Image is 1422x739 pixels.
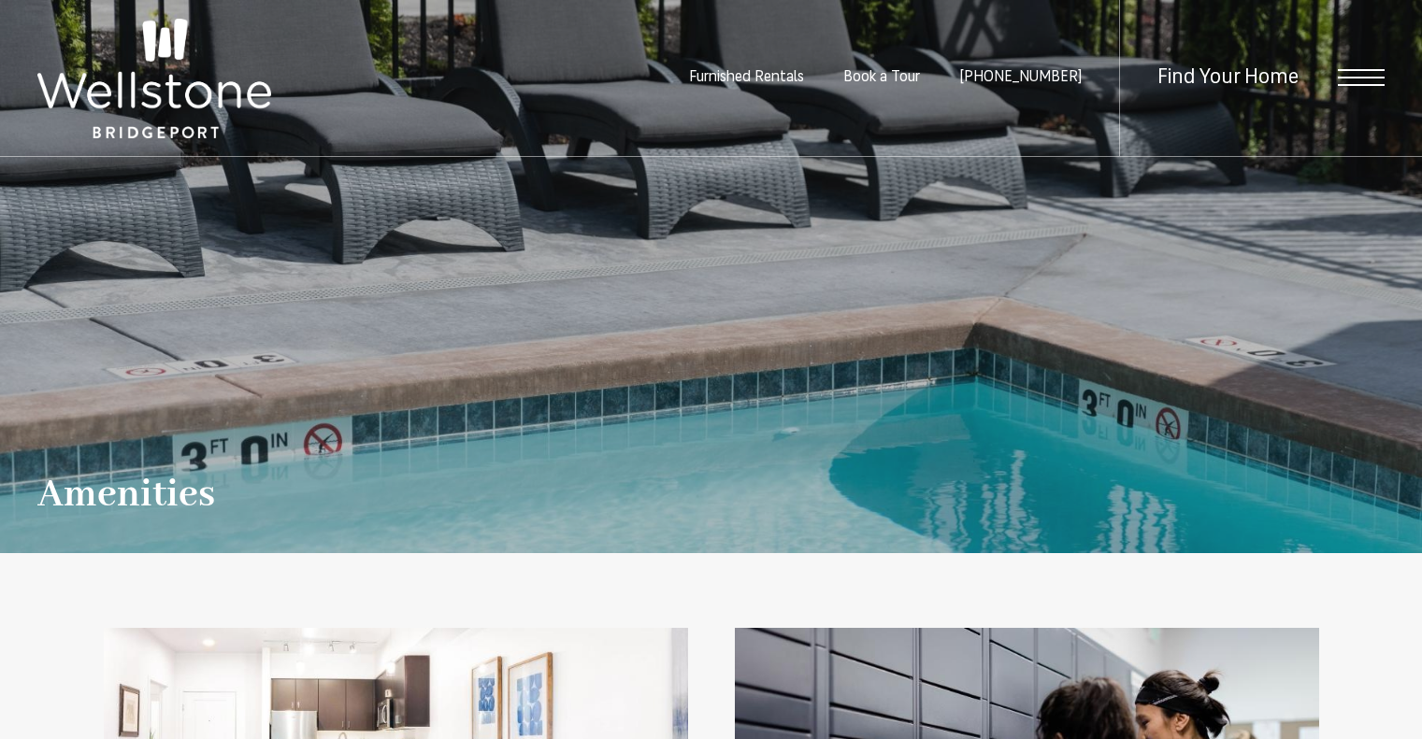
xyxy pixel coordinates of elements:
[959,70,1082,85] span: [PHONE_NUMBER]
[1338,69,1385,86] button: Open Menu
[1157,67,1299,89] a: Find Your Home
[37,474,215,516] h1: Amenities
[37,19,271,138] img: Wellstone
[959,70,1082,85] a: Call Us at (253) 642-8681
[689,70,804,85] a: Furnished Rentals
[843,70,920,85] a: Book a Tour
